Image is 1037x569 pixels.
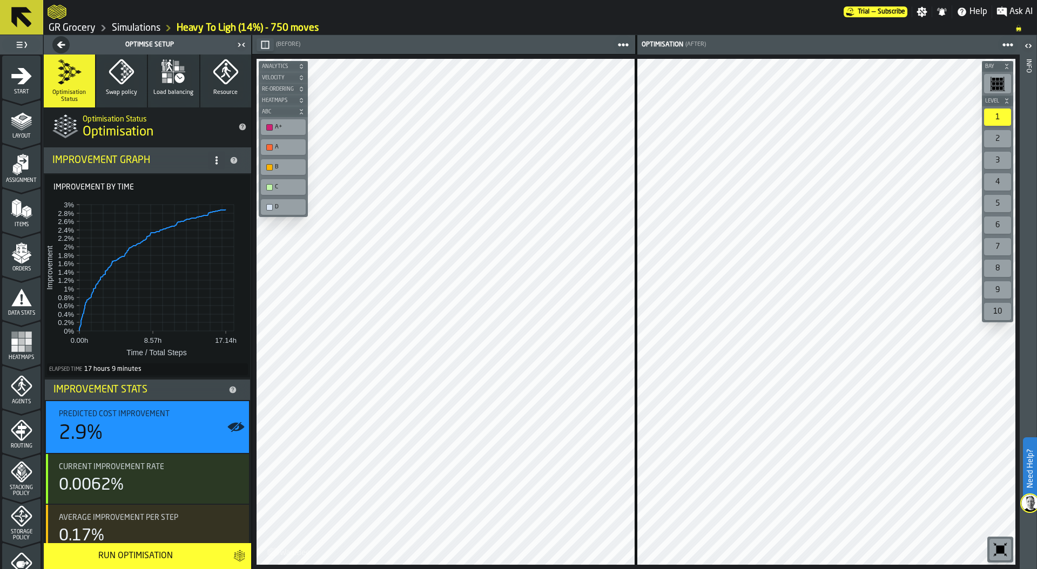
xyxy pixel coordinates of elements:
span: Trial [858,8,870,16]
label: Title [45,174,250,192]
div: 17 hours 9 minutes [84,365,142,373]
text: 17.14h [215,336,237,344]
span: Optimisation Status [48,89,91,103]
div: Title [59,513,240,522]
div: B [275,164,302,171]
li: menu Agents [2,365,41,409]
button: button- [982,61,1013,72]
span: Items [2,222,41,228]
a: link-to-/wh/i/e451d98b-95f6-4604-91ff-c80219f9c36d/pricing/ [844,6,907,17]
li: menu Assignment [2,144,41,187]
text: 1.4% [58,268,74,276]
text: 2.8% [58,209,74,218]
button: button- [982,96,1013,106]
nav: Breadcrumb [48,22,1033,35]
div: button-toolbar-undefined [982,128,1013,150]
span: ABC [260,109,296,115]
div: button-toolbar-undefined [259,137,308,157]
span: Load balancing [153,89,193,96]
div: stat-Predicted Cost Improvement [46,401,249,453]
label: button-toggle-Show on Map [227,401,245,453]
div: B [263,161,304,173]
div: 10 [984,303,1011,320]
a: logo-header [259,541,320,563]
span: — [872,8,876,16]
li: menu Stacking Policy [2,454,41,497]
div: button-toolbar-undefined [982,171,1013,193]
div: A [275,144,302,151]
text: 0.00h [71,336,89,344]
div: Title [59,463,240,471]
label: Elapsed Time [49,367,82,372]
span: Heatmaps [2,355,41,361]
div: Total time elapsed since optimization started [47,363,248,375]
span: Storage Policy [2,529,41,541]
button: button- [227,543,251,569]
div: Improvement Stats [53,384,224,396]
span: Velocity [260,75,296,81]
div: button-toolbar-undefined [982,258,1013,279]
div: 1 [984,109,1011,126]
span: Subscribe [878,8,905,16]
span: Current Improvement Rate [59,463,164,471]
div: 4 [984,173,1011,191]
span: Average Improvement Per Step [59,513,178,522]
div: button-toolbar-undefined [259,177,308,197]
div: C [263,181,304,193]
h2: Sub Title [83,113,230,124]
a: link-to-/wh/i/e451d98b-95f6-4604-91ff-c80219f9c36d [112,22,160,34]
a: link-to-/wh/i/e451d98b-95f6-4604-91ff-c80219f9c36d [49,22,96,34]
div: 0.17% [59,526,104,546]
div: stat-Current Improvement Rate [46,454,249,504]
div: A+ [275,124,302,131]
div: button-toolbar-undefined [987,537,1013,563]
button: button-Run Optimisation [44,543,227,569]
label: button-toggle-Toggle Full Menu [2,37,41,52]
div: Improvement Graph [52,154,208,166]
li: menu Heatmaps [2,321,41,364]
div: button-toolbar-undefined [982,301,1013,322]
span: Bay [983,64,1001,70]
div: button-toolbar-undefined [982,106,1013,128]
text: 0.2% [58,319,74,327]
span: Help [969,5,987,18]
button: button- [259,61,308,72]
div: Optimise Setup [70,41,230,49]
div: Title [59,410,240,418]
span: Agents [2,399,41,405]
span: Swap policy [106,89,137,96]
li: menu Orders [2,233,41,276]
button: button- [257,38,274,51]
span: Ask AI [1009,5,1033,18]
span: Orders [2,266,41,272]
div: 0.0062% [59,476,124,495]
div: stat-Average Improvement Per Step [46,505,249,554]
button: button- [259,106,308,117]
div: button-toolbar-undefined [982,279,1013,301]
text: 0% [64,327,74,335]
div: Run Optimisation [50,550,220,563]
text: 2.6% [58,218,74,226]
div: A+ [263,121,304,133]
div: 2.9% [59,423,103,444]
div: 2 [984,130,1011,147]
span: Predicted Cost Improvement [59,410,170,418]
div: C [275,184,302,191]
div: 5 [984,195,1011,212]
span: Level [983,98,1001,104]
button: button- [259,84,308,94]
div: Info [1025,57,1032,566]
li: menu Data Stats [2,277,41,320]
div: 8 [984,260,1011,277]
span: Heatmaps [260,98,296,104]
li: menu Layout [2,100,41,143]
text: 1.6% [58,260,74,268]
li: menu Routing [2,410,41,453]
span: Start [2,89,41,95]
div: title-Optimisation [44,107,251,146]
div: button-toolbar-undefined [259,117,308,137]
span: Layout [2,133,41,139]
div: button-toolbar-undefined [982,150,1013,171]
span: Routing [2,443,41,449]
